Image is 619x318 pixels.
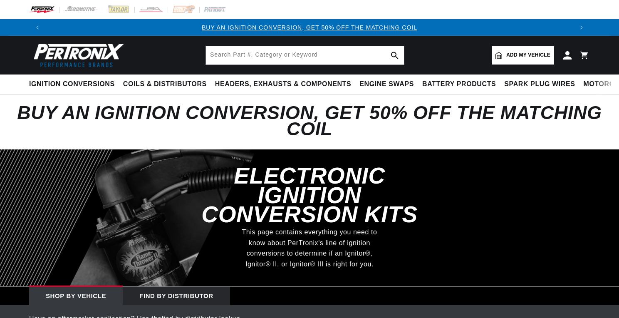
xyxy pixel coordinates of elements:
button: search button [386,46,404,65]
summary: Ignition Conversions [29,75,119,94]
span: Coils & Distributors [123,80,207,89]
button: Translation missing: en.sections.announcements.previous_announcement [29,19,46,36]
p: This page contains everything you need to know about PerTronix's line of ignition conversions to ... [236,227,383,269]
summary: Engine Swaps [355,75,418,94]
span: Battery Products [422,80,496,89]
span: Headers, Exhausts & Components [215,80,351,89]
span: Add my vehicle [506,51,550,59]
a: BUY AN IGNITION CONVERSION, GET 50% OFF THE MATCHING COIL [202,24,417,31]
span: Ignition Conversions [29,80,115,89]
slideshow-component: Translation missing: en.sections.announcements.announcement_bar [8,19,611,36]
span: Spark Plug Wires [504,80,575,89]
div: Shop by vehicle [29,287,123,305]
div: 1 of 3 [46,23,573,32]
summary: Headers, Exhausts & Components [211,75,355,94]
h3: Electronic Ignition Conversion Kits [185,166,434,224]
summary: Spark Plug Wires [500,75,579,94]
input: Search Part #, Category or Keyword [206,46,404,65]
summary: Coils & Distributors [119,75,211,94]
a: Add my vehicle [492,46,554,65]
div: Find by Distributor [123,287,230,305]
button: Translation missing: en.sections.announcements.next_announcement [573,19,590,36]
summary: Battery Products [418,75,500,94]
span: Engine Swaps [359,80,414,89]
div: Announcement [46,23,573,32]
img: Pertronix [29,41,125,70]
